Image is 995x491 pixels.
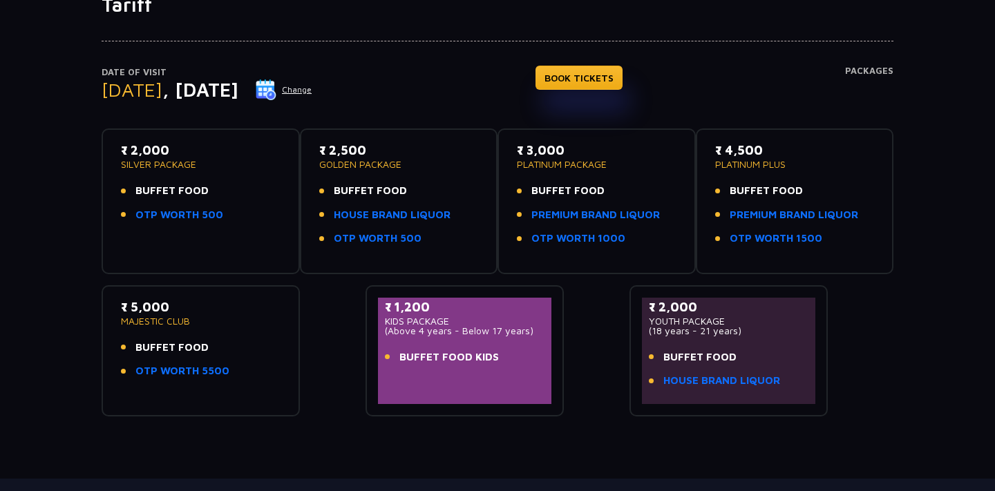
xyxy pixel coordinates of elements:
h4: Packages [845,66,893,115]
p: ₹ 1,200 [385,298,544,316]
a: PREMIUM BRAND LIQUOR [730,207,858,223]
a: PREMIUM BRAND LIQUOR [531,207,660,223]
p: ₹ 2,000 [121,141,281,160]
p: ₹ 2,000 [649,298,808,316]
span: BUFFET FOOD [135,340,209,356]
span: BUFFET FOOD [334,183,407,199]
span: BUFFET FOOD [730,183,803,199]
a: OTP WORTH 1000 [531,231,625,247]
a: HOUSE BRAND LIQUOR [334,207,451,223]
span: BUFFET FOOD KIDS [399,349,499,365]
p: KIDS PACKAGE [385,316,544,326]
a: OTP WORTH 1500 [730,231,822,247]
span: , [DATE] [162,78,238,101]
p: SILVER PACKAGE [121,160,281,169]
span: BUFFET FOOD [663,349,737,365]
p: PLATINUM PACKAGE [517,160,676,169]
p: (18 years - 21 years) [649,326,808,336]
button: Change [255,79,312,101]
a: OTP WORTH 500 [135,207,223,223]
span: BUFFET FOOD [531,183,605,199]
a: OTP WORTH 5500 [135,363,229,379]
p: ₹ 4,500 [715,141,875,160]
span: BUFFET FOOD [135,183,209,199]
p: (Above 4 years - Below 17 years) [385,326,544,336]
a: OTP WORTH 500 [334,231,421,247]
p: ₹ 3,000 [517,141,676,160]
p: Date of Visit [102,66,312,79]
p: ₹ 5,000 [121,298,281,316]
p: GOLDEN PACKAGE [319,160,479,169]
a: HOUSE BRAND LIQUOR [663,373,780,389]
p: ₹ 2,500 [319,141,479,160]
span: [DATE] [102,78,162,101]
p: YOUTH PACKAGE [649,316,808,326]
p: PLATINUM PLUS [715,160,875,169]
a: BOOK TICKETS [536,66,623,90]
p: MAJESTIC CLUB [121,316,281,326]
